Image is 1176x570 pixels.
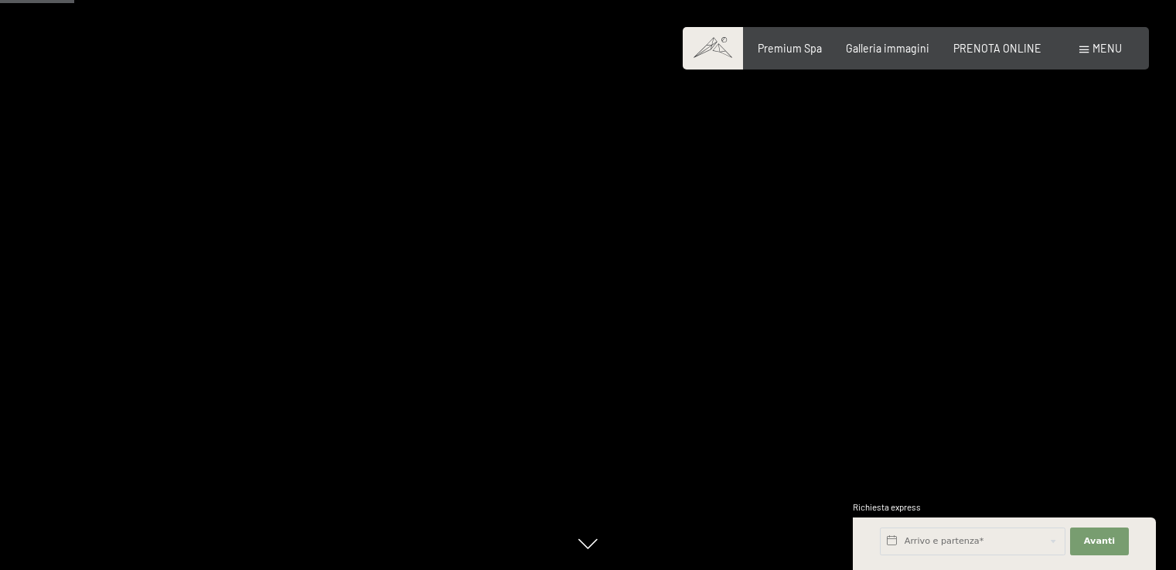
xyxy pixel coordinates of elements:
[1070,528,1129,555] button: Avanti
[1092,42,1122,55] span: Menu
[853,502,921,512] span: Richiesta express
[758,42,822,55] a: Premium Spa
[846,42,929,55] a: Galleria immagini
[1084,535,1115,548] span: Avanti
[953,42,1041,55] a: PRENOTA ONLINE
